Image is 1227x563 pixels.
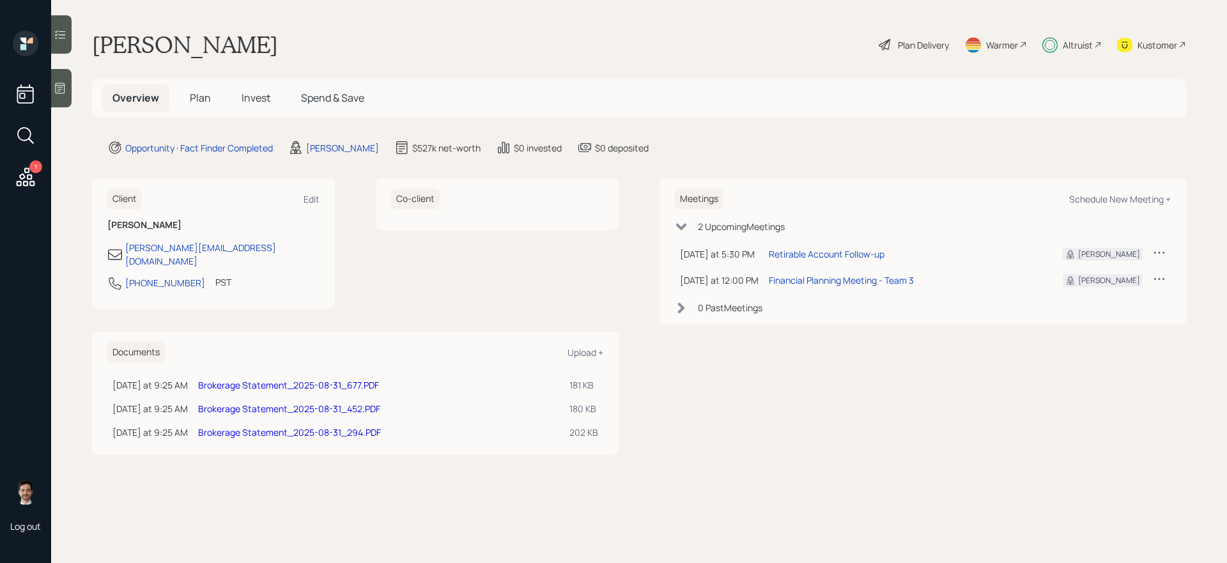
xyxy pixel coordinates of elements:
div: Upload + [567,346,603,359]
span: Invest [242,91,270,105]
div: [PHONE_NUMBER] [125,276,205,289]
img: jonah-coleman-headshot.png [13,479,38,505]
div: 202 KB [569,426,598,439]
div: PST [215,275,231,289]
h6: Co-client [391,189,440,210]
div: 0 Past Meeting s [698,301,762,314]
div: [PERSON_NAME] [1078,275,1140,286]
h1: [PERSON_NAME] [92,31,278,59]
div: [DATE] at 9:25 AM [112,378,188,392]
div: Retirable Account Follow-up [769,247,884,261]
a: Brokerage Statement_2025-08-31_677.PDF [198,379,379,391]
div: Plan Delivery [898,38,949,52]
div: [PERSON_NAME] [306,141,379,155]
h6: Meetings [675,189,723,210]
a: Brokerage Statement_2025-08-31_452.PDF [198,403,380,415]
div: 1 [29,160,42,173]
div: Log out [10,520,41,532]
div: Altruist [1063,38,1093,52]
div: Kustomer [1138,38,1177,52]
div: $0 deposited [595,141,649,155]
div: [DATE] at 9:25 AM [112,426,188,439]
div: [DATE] at 9:25 AM [112,402,188,415]
div: Financial Planning Meeting - Team 3 [769,274,914,287]
h6: Documents [107,342,165,363]
div: 2 Upcoming Meeting s [698,220,785,233]
div: [PERSON_NAME] [1078,249,1140,260]
div: $0 invested [514,141,562,155]
div: Edit [304,193,320,205]
div: [DATE] at 5:30 PM [680,247,759,261]
div: [DATE] at 12:00 PM [680,274,759,287]
div: Warmer [986,38,1018,52]
span: Spend & Save [301,91,364,105]
span: Overview [112,91,159,105]
span: Plan [190,91,211,105]
h6: Client [107,189,142,210]
div: 181 KB [569,378,598,392]
div: Schedule New Meeting + [1069,193,1171,205]
div: 180 KB [569,402,598,415]
div: [PERSON_NAME][EMAIL_ADDRESS][DOMAIN_NAME] [125,241,320,268]
div: Opportunity · Fact Finder Completed [125,141,273,155]
div: $527k net-worth [412,141,481,155]
h6: [PERSON_NAME] [107,220,320,231]
a: Brokerage Statement_2025-08-31_294.PDF [198,426,381,438]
